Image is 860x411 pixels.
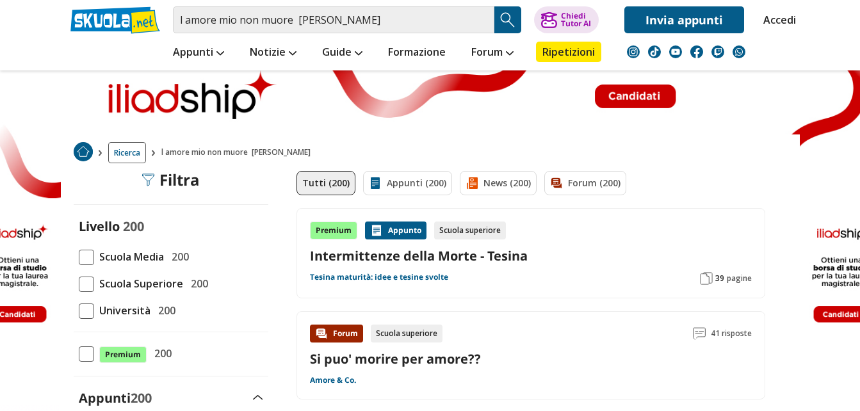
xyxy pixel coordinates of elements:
[79,218,120,235] label: Livello
[310,222,357,239] div: Premium
[131,389,152,407] span: 200
[161,142,316,163] span: l amore mio non muore [PERSON_NAME]
[648,45,661,58] img: tiktok
[468,42,517,65] a: Forum
[627,45,640,58] img: instagram
[310,350,481,367] a: Si puo' morire per amore??
[561,12,591,28] div: Chiedi Tutor AI
[99,346,147,363] span: Premium
[166,248,189,265] span: 200
[494,6,521,33] button: Search Button
[693,327,706,340] img: Commenti lettura
[690,45,703,58] img: facebook
[711,325,752,342] span: 41 risposte
[371,325,442,342] div: Scuola superiore
[536,42,601,62] a: Ripetizioni
[94,275,183,292] span: Scuola Superiore
[715,273,724,284] span: 39
[149,345,172,362] span: 200
[434,222,506,239] div: Scuola superiore
[544,171,626,195] a: Forum (200)
[365,222,426,239] div: Appunto
[123,218,144,235] span: 200
[669,45,682,58] img: youtube
[142,173,154,186] img: Filtra filtri mobile
[534,6,599,33] button: ChiediTutor AI
[310,247,752,264] a: Intermittenze della Morte - Tesina
[550,177,563,189] img: Forum filtro contenuto
[94,248,164,265] span: Scuola Media
[727,273,752,284] span: pagine
[498,10,517,29] img: Cerca appunti, riassunti o versioni
[711,45,724,58] img: twitch
[370,224,383,237] img: Appunti contenuto
[369,177,382,189] img: Appunti filtro contenuto
[74,142,93,161] img: Home
[700,272,713,285] img: Pagine
[319,42,366,65] a: Guide
[79,389,152,407] label: Appunti
[733,45,745,58] img: WhatsApp
[186,275,208,292] span: 200
[385,42,449,65] a: Formazione
[173,6,494,33] input: Cerca appunti, riassunti o versioni
[74,142,93,163] a: Home
[170,42,227,65] a: Appunti
[624,6,744,33] a: Invia appunti
[315,327,328,340] img: Forum contenuto
[108,142,146,163] a: Ricerca
[460,171,537,195] a: News (200)
[94,302,150,319] span: Università
[763,6,790,33] a: Accedi
[466,177,478,189] img: News filtro contenuto
[253,395,263,400] img: Apri e chiudi sezione
[363,171,452,195] a: Appunti (200)
[296,171,355,195] a: Tutti (200)
[310,272,448,282] a: Tesina maturità: idee e tesine svolte
[247,42,300,65] a: Notizie
[310,325,363,342] div: Forum
[153,302,175,319] span: 200
[142,171,200,189] div: Filtra
[310,375,356,385] a: Amore & Co.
